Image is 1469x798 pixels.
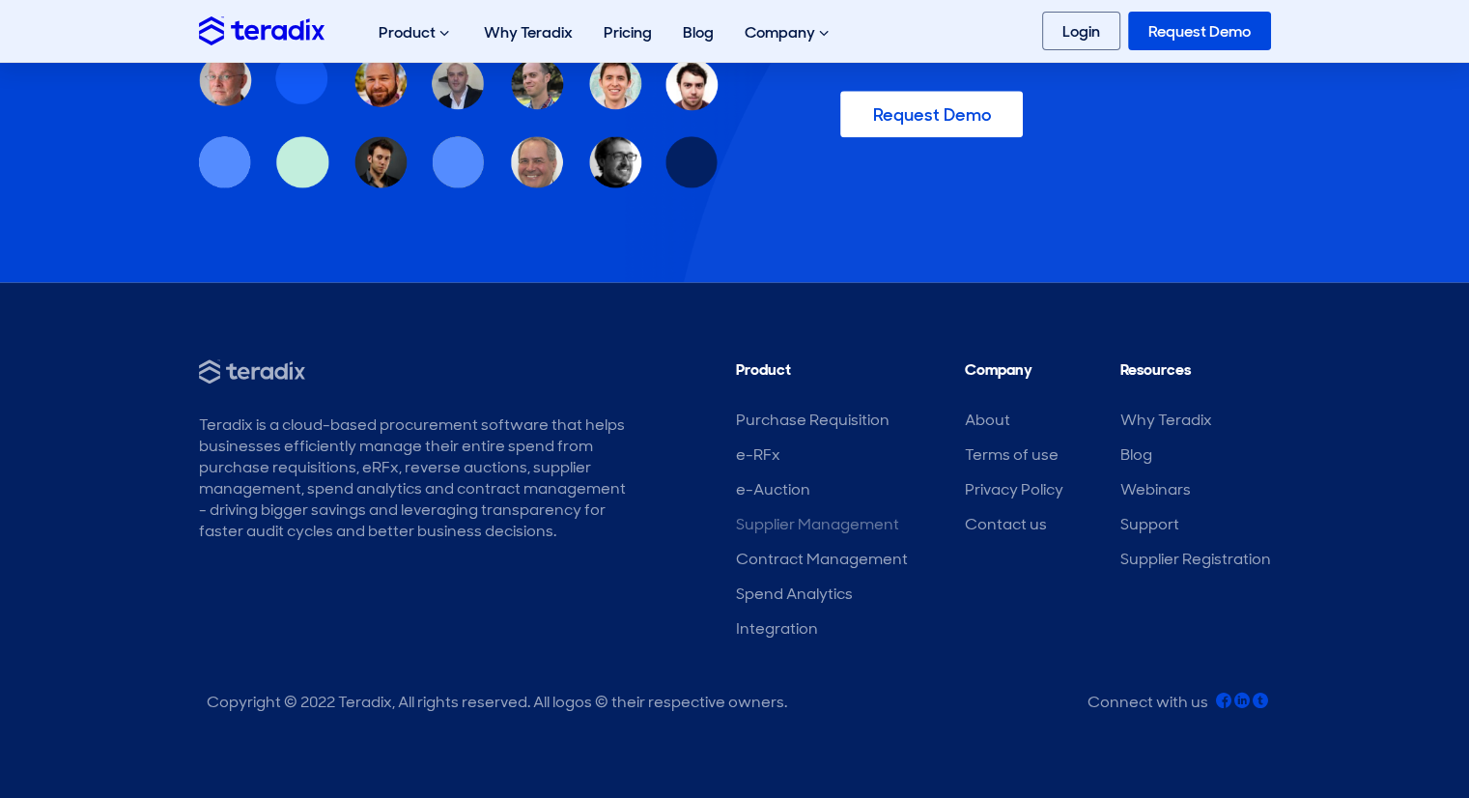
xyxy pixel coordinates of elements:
[1128,12,1271,50] a: Request Demo
[363,2,468,64] div: Product
[1120,479,1191,499] a: Webinars
[736,444,780,465] a: e-RFx
[736,410,890,430] a: Purchase Requisition
[965,359,1063,390] li: Company
[468,2,588,63] a: Why Teradix
[736,479,810,499] a: e-Auction
[840,91,1023,137] a: Request Demo
[1342,670,1442,771] iframe: Chatbot
[207,692,787,713] div: Copyright © 2022 Teradix, All rights reserved. All logos © their respective owners.
[965,514,1047,534] a: Contact us
[1120,549,1271,569] a: Supplier Registration
[736,514,899,534] a: Supplier Management
[729,2,848,64] div: Company
[1120,359,1271,390] li: Resources
[667,2,729,63] a: Blog
[1088,692,1208,713] div: Connect with us
[199,359,305,384] img: Teradix - Source Smarter
[736,549,908,569] a: Contract Management
[1120,514,1179,534] a: Support
[199,16,325,44] img: Teradix logo
[588,2,667,63] a: Pricing
[736,584,853,604] a: Spend Analytics
[736,618,818,639] a: Integration
[965,410,1010,430] a: About
[1120,410,1212,430] a: Why Teradix
[965,444,1059,465] a: Terms of use
[1042,12,1120,50] a: Login
[736,359,908,390] li: Product
[1120,444,1152,465] a: Blog
[1253,692,1268,713] a: Teradix Twitter Account
[199,414,628,542] div: Teradix is a cloud-based procurement software that helps businesses efficiently manage their enti...
[965,479,1063,499] a: Privacy Policy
